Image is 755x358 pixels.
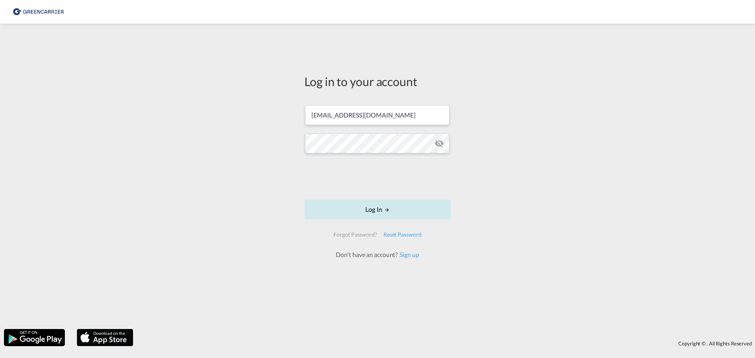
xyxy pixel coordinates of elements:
[137,337,755,350] div: Copyright © . All Rights Reserved
[327,250,427,259] div: Don't have an account?
[304,200,451,219] button: LOGIN
[3,328,66,347] img: google.png
[304,73,451,90] div: Log in to your account
[380,228,425,242] div: Reset Password
[435,139,444,148] md-icon: icon-eye-off
[330,228,380,242] div: Forgot Password?
[12,3,65,21] img: 8cf206808afe11efa76fcd1e3d746489.png
[76,328,134,347] img: apple.png
[318,161,437,192] iframe: reCAPTCHA
[398,251,419,258] a: Sign up
[305,105,449,125] input: Enter email/phone number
